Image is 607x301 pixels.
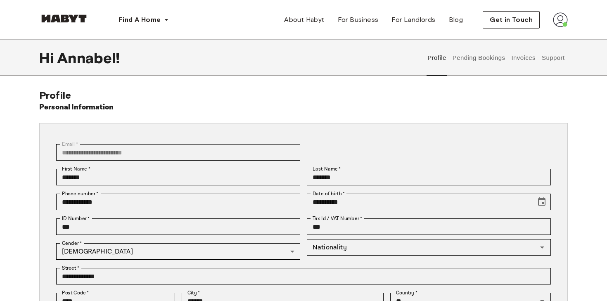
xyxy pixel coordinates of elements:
span: Get in Touch [490,15,533,25]
label: Country [396,289,417,296]
img: avatar [553,12,568,27]
button: Profile [427,40,448,76]
label: Last Name [313,165,341,173]
div: [DEMOGRAPHIC_DATA] [56,243,300,260]
span: For Business [338,15,379,25]
label: Phone number [62,190,99,197]
a: Blog [442,12,470,28]
div: You can't change your email address at the moment. Please reach out to customer support in case y... [56,144,300,161]
label: Street [62,264,79,272]
div: user profile tabs [424,40,568,76]
h6: Personal Information [39,102,114,113]
span: Annabel ! [57,49,120,66]
button: Invoices [510,40,536,76]
label: City [187,289,200,296]
button: Find A Home [112,12,175,28]
span: Find A Home [119,15,161,25]
label: Date of birth [313,190,345,197]
label: ID Number [62,215,90,222]
label: Post Code [62,289,89,296]
label: Tax Id / VAT Number [313,215,362,222]
span: For Landlords [391,15,435,25]
button: Open [536,242,548,253]
a: About Habyt [277,12,331,28]
span: Hi [39,49,57,66]
label: Gender [62,239,82,247]
img: Habyt [39,14,89,23]
span: Profile [39,89,71,101]
a: For Business [331,12,385,28]
label: First Name [62,165,90,173]
button: Get in Touch [483,11,540,28]
button: Pending Bookings [451,40,506,76]
a: For Landlords [385,12,442,28]
button: Support [541,40,566,76]
button: Choose date, selected date is Sep 25, 2002 [533,194,550,210]
span: About Habyt [284,15,324,25]
label: Email [62,140,78,148]
span: Blog [449,15,463,25]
